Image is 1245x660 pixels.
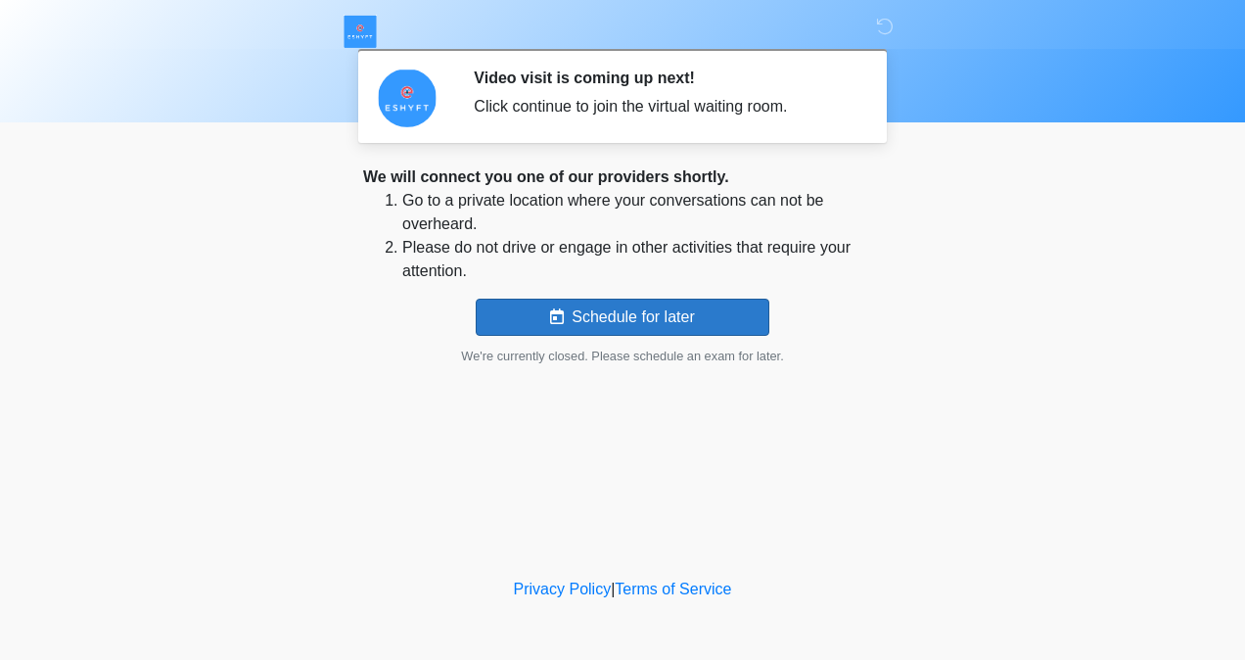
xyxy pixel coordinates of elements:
[474,95,853,118] div: Click continue to join the virtual waiting room.
[474,69,853,87] h2: Video visit is coming up next!
[363,165,882,189] div: We will connect you one of our providers shortly.
[611,581,615,597] a: |
[514,581,612,597] a: Privacy Policy
[615,581,731,597] a: Terms of Service
[402,236,882,283] li: Please do not drive or engage in other activities that require your attention.
[476,299,769,336] button: Schedule for later
[402,189,882,236] li: Go to a private location where your conversations can not be overheard.
[461,349,783,363] small: We're currently closed. Please schedule an exam for later.
[344,15,377,48] img: ESHYFT Logo
[378,69,437,127] img: Agent Avatar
